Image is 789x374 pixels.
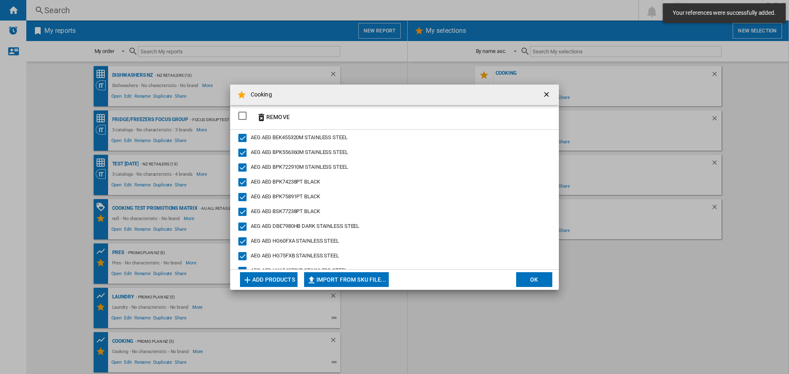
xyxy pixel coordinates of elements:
[516,272,552,287] button: OK
[251,208,320,214] span: AEG AEG BSK77238PT BLACK
[238,208,544,216] md-checkbox: AEG BSK77238PT BLACK
[238,163,544,172] md-checkbox: AEG BPK722910M STAINLESS STEEL
[304,272,389,287] button: Import from SKU file...
[238,178,544,186] md-checkbox: AEG BPK74238PT BLACK
[251,223,359,229] span: AEG AEG DBE7980HB DARK STAINLESS STEEL
[670,9,778,17] span: Your references were successfully added.
[251,134,348,140] span: AEG AEG BEK455320M STAINLESS STEEL
[238,149,544,157] md-checkbox: AEG BPK556360M STAINLESS STEEL
[542,90,552,100] ng-md-icon: getI18NText('BUTTONS.CLOSE_DIALOG')
[238,223,544,231] md-checkbox: AEG DBE7980HB DARK STAINLESS STEEL
[251,252,339,259] span: AEG AEG HG75FXB STAINLESS STEEL
[251,164,348,170] span: AEG AEG BPK722910M STAINLESS STEEL
[238,193,544,201] md-checkbox: AEG BPK75891PT BLACK
[251,238,339,244] span: AEG AEG HG60FXA STAINLESS STEEL
[238,134,544,142] md-checkbox: AEG BEK455320M STAINLESS STEEL
[254,108,292,127] button: Remove
[251,149,348,155] span: AEG AEG BPK556360M STAINLESS STEEL
[240,272,298,287] button: Add products
[251,193,320,200] span: AEG AEG BPK75891PT BLACK
[247,91,272,99] h4: Cooking
[238,109,251,123] md-checkbox: SELECTIONS.EDITION_POPUP.SELECT_DESELECT
[238,267,544,275] md-checkbox: AEG HK654070XB STAINLESS STEEL
[238,252,544,260] md-checkbox: AEG HG75FXB STAINLESS STEEL
[539,87,556,103] button: getI18NText('BUTTONS.CLOSE_DIALOG')
[251,267,347,273] span: AEG AEG HK654070XB STAINLESS STEEL
[251,179,320,185] span: AEG AEG BPK74238PT BLACK
[238,237,544,246] md-checkbox: AEG HG60FXA STAINLESS STEEL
